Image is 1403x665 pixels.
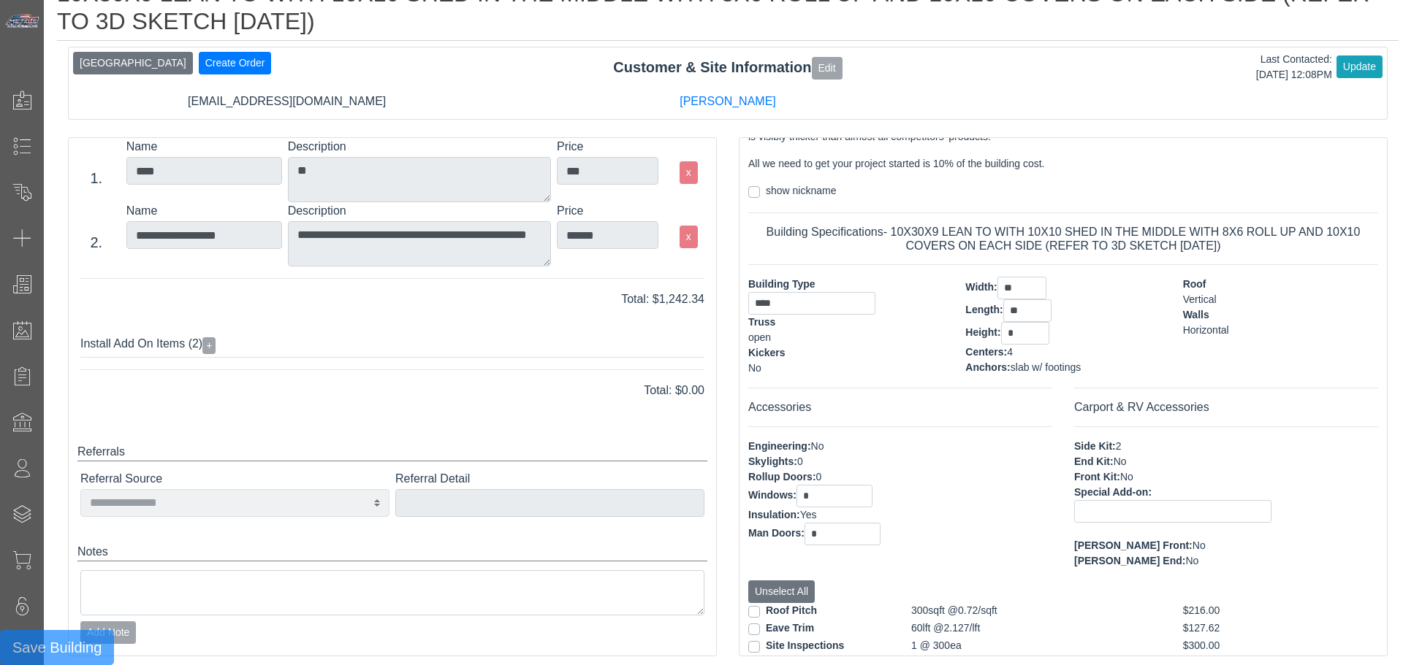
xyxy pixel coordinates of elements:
[288,202,551,220] label: Description
[748,277,943,292] div: Building Type
[1074,455,1114,467] span: End Kit:
[883,226,1361,252] span: - 10X30X9 LEAN TO WITH 10X10 SHED IN THE MIDDLE WITH 8X6 ROLL UP AND 10X10 COVERS ON EACH SIDE (R...
[1007,346,1013,358] span: 4
[66,93,507,110] div: [EMAIL_ADDRESS][DOMAIN_NAME]
[69,291,715,308] div: Total: $1,242.34
[748,440,811,452] span: Engineering:
[1256,52,1332,82] div: Last Contacted: [DATE] 12:08PM
[126,202,282,220] label: Name
[748,471,816,483] span: Rollup Doors:
[748,580,815,603] button: Unselect All
[680,95,776,107] a: [PERSON_NAME]
[748,455,797,467] span: Skylights:
[748,489,796,501] span: Windows:
[395,470,704,488] label: Referral Detail
[1172,620,1335,638] div: $127.62
[748,361,943,376] div: No
[69,56,1387,80] div: Customer & Site Information
[1183,307,1378,323] div: Walls
[680,161,698,184] button: x
[965,281,997,293] span: Width:
[126,138,282,155] label: Name
[80,470,389,488] label: Referral Source
[811,440,824,452] span: No
[812,57,843,80] button: Edit
[1116,440,1122,452] span: 2
[1183,277,1378,292] div: Roof
[748,315,943,330] div: Truss
[766,183,837,199] label: show nickname
[202,337,216,354] button: +
[1172,638,1335,656] div: $300.00
[77,543,707,561] div: Notes
[1337,55,1383,78] button: Update
[965,304,1003,315] span: Length:
[816,471,822,483] span: 0
[1074,486,1152,498] span: Special Add-on:
[800,509,817,520] span: Yes
[1074,555,1185,566] span: [PERSON_NAME] End:
[73,52,193,74] button: [GEOGRAPHIC_DATA]
[1183,323,1378,338] div: Horizontal
[737,603,900,620] div: Roof Pitch
[69,382,715,399] div: Total: $0.00
[748,509,800,520] span: Insulation:
[900,638,1172,656] div: 1 @ 300ea
[748,527,805,539] span: Man Doors:
[680,226,698,248] button: x
[1074,471,1120,483] span: Front Kit:
[72,231,121,253] div: 2.
[1011,361,1081,373] span: slab w/ footings
[737,620,900,638] div: Eave Trim
[288,138,551,155] label: Description
[80,621,136,644] button: Add Note
[965,361,1010,373] span: Anchors:
[1074,539,1193,551] span: [PERSON_NAME] Front:
[737,638,900,656] div: Site Inspections
[797,455,803,467] span: 0
[1185,555,1198,566] span: No
[748,345,943,361] div: Kickers
[1074,400,1378,414] h6: Carport & RV Accessories
[1074,440,1116,452] span: Side Kit:
[557,202,658,220] label: Price
[80,331,704,358] div: Install Add On Items (2)
[1114,455,1127,467] span: No
[1193,539,1206,551] span: No
[748,225,1378,253] h6: Building Specifications
[965,346,1007,358] span: Centers:
[900,603,1172,620] div: 300sqft @0.72/sqft
[72,167,121,189] div: 1.
[900,620,1172,638] div: 60lft @2.127/lft
[965,326,1000,338] span: Height:
[199,52,272,74] button: Create Order
[748,330,943,345] div: open
[4,13,41,29] img: Metals Direct Inc Logo
[77,443,707,461] div: Referrals
[1183,292,1378,307] div: Vertical
[557,138,658,155] label: Price
[1120,471,1133,483] span: No
[748,400,1052,414] h6: Accessories
[748,156,1378,172] p: All we need to get your project started is 10% of the building cost.
[1172,603,1335,620] div: $216.00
